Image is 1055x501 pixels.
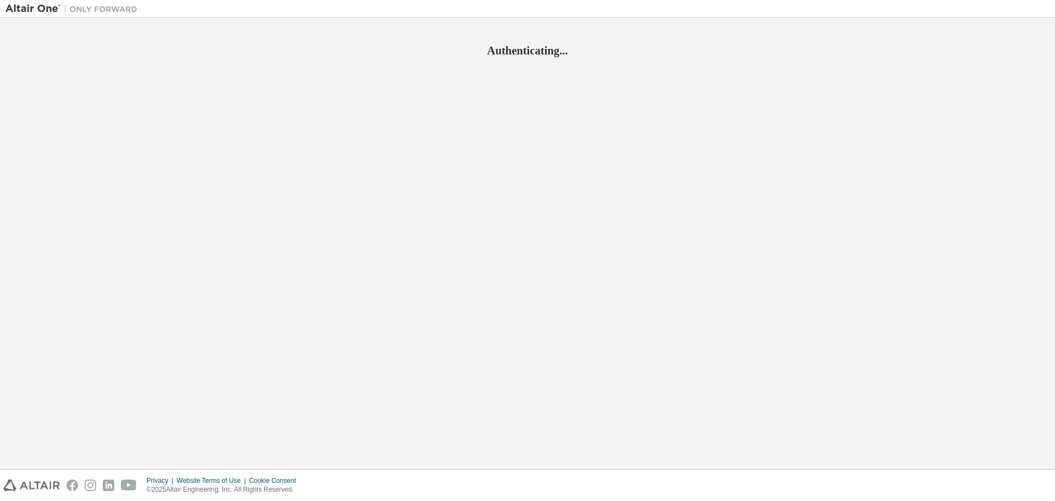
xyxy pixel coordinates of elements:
h2: Authenticating... [5,43,1050,58]
img: Altair One [5,3,143,14]
img: instagram.svg [85,480,96,491]
img: linkedin.svg [103,480,114,491]
div: Cookie Consent [249,476,302,485]
img: youtube.svg [121,480,137,491]
p: © 2025 Altair Engineering, Inc. All Rights Reserved. [147,485,303,494]
img: facebook.svg [66,480,78,491]
div: Privacy [147,476,176,485]
div: Website Terms of Use [176,476,249,485]
img: altair_logo.svg [3,480,60,491]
